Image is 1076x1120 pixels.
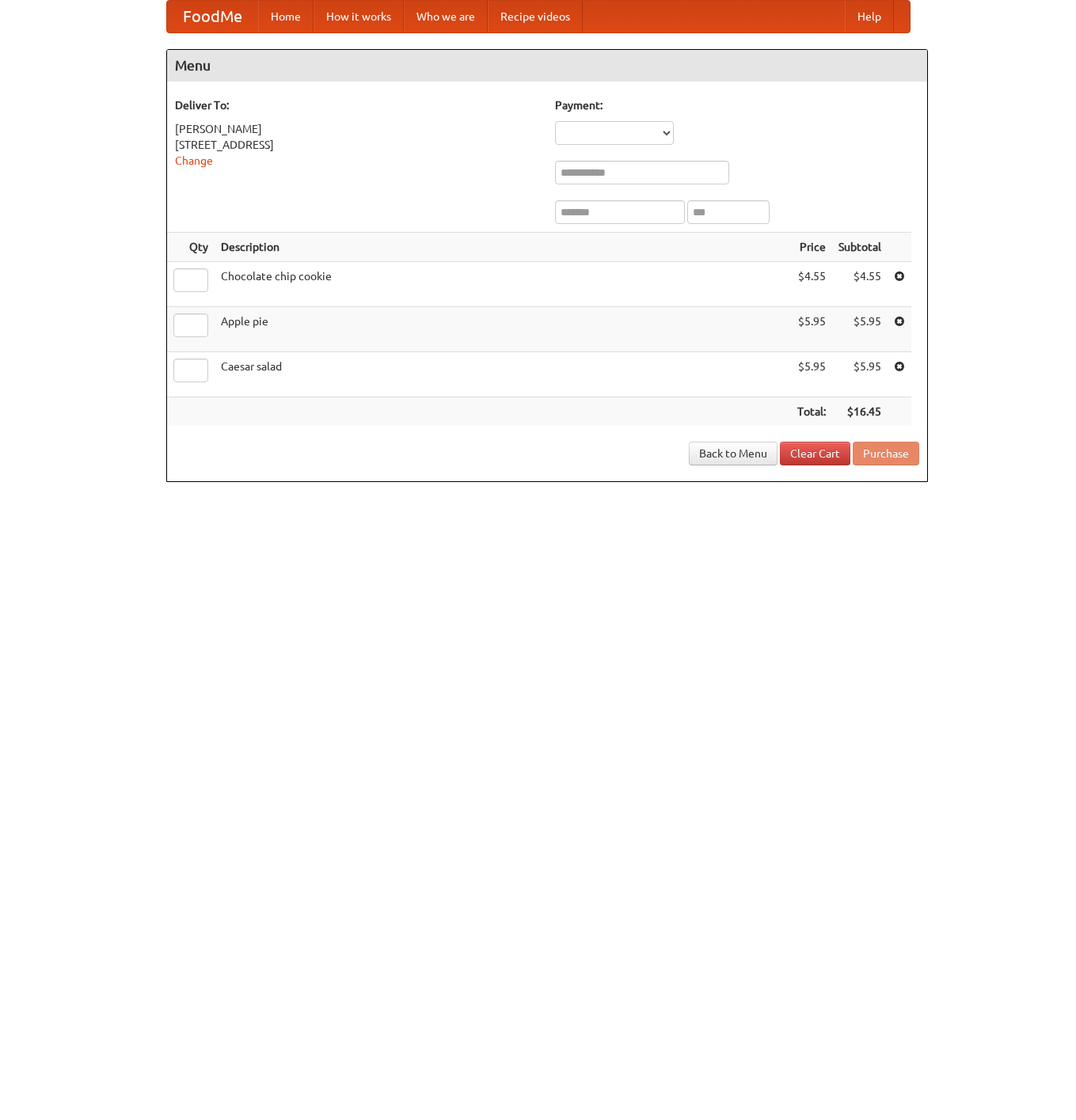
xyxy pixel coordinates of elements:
[853,442,919,465] button: Purchase
[215,307,791,352] td: Apple pie
[175,121,539,137] div: [PERSON_NAME]
[258,1,314,32] a: Home
[791,352,832,397] td: $5.95
[215,352,791,397] td: Caesar salad
[488,1,583,32] a: Recipe videos
[215,262,791,307] td: Chocolate chip cookie
[845,1,894,32] a: Help
[791,397,832,427] th: Total:
[832,307,888,352] td: $5.95
[832,352,888,397] td: $5.95
[780,442,850,465] a: Clear Cart
[832,397,888,427] th: $16.45
[791,262,832,307] td: $4.55
[167,233,215,262] th: Qty
[167,50,927,82] h4: Menu
[791,233,832,262] th: Price
[175,137,539,153] div: [STREET_ADDRESS]
[832,262,888,307] td: $4.55
[404,1,488,32] a: Who we are
[314,1,404,32] a: How it works
[832,233,888,262] th: Subtotal
[689,442,778,465] a: Back to Menu
[555,97,919,113] h5: Payment:
[175,154,213,167] a: Change
[175,97,539,113] h5: Deliver To:
[167,1,258,32] a: FoodMe
[791,307,832,352] td: $5.95
[215,233,791,262] th: Description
